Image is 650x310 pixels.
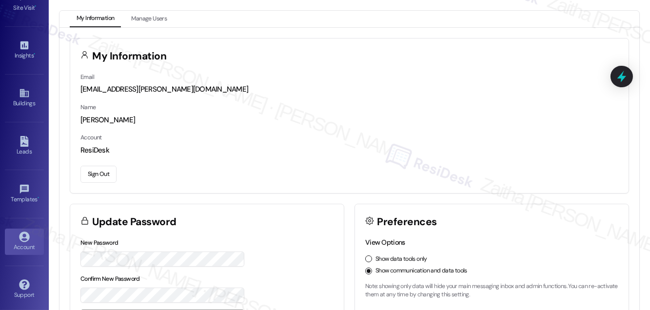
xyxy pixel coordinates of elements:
button: Manage Users [124,11,174,27]
a: Buildings [5,85,44,111]
button: My Information [70,11,121,27]
label: New Password [80,239,118,247]
a: Templates • [5,181,44,207]
p: Note: showing only data will hide your main messaging inbox and admin functions. You can re-activ... [365,282,618,299]
a: Insights • [5,37,44,63]
label: Name [80,103,96,111]
a: Support [5,276,44,303]
h3: My Information [93,51,167,61]
label: View Options [365,238,405,247]
label: Confirm New Password [80,275,140,283]
label: Show communication and data tools [375,267,467,275]
h3: Preferences [377,217,437,227]
label: Show data tools only [375,255,427,264]
a: Account [5,229,44,255]
div: [EMAIL_ADDRESS][PERSON_NAME][DOMAIN_NAME] [80,84,618,95]
label: Email [80,73,94,81]
span: • [35,3,37,10]
div: [PERSON_NAME] [80,115,618,125]
label: Account [80,134,102,141]
div: ResiDesk [80,145,618,155]
a: Leads [5,133,44,159]
span: • [38,194,39,201]
button: Sign Out [80,166,117,183]
span: • [34,51,35,58]
h3: Update Password [93,217,177,227]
